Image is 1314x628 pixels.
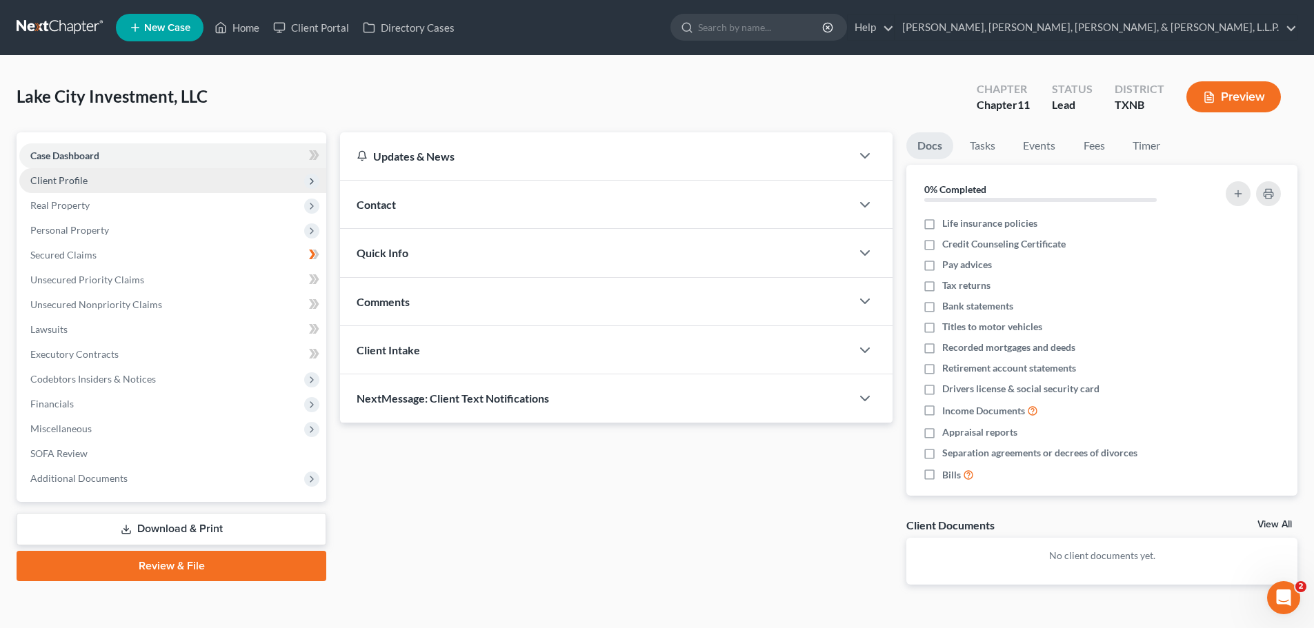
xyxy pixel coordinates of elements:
div: Updates & News [357,149,835,163]
div: Chapter [977,81,1030,97]
span: Tax returns [942,278,991,292]
a: Unsecured Priority Claims [19,267,326,292]
a: Unsecured Nonpriority Claims [19,292,326,317]
span: 11 [1017,98,1030,111]
a: SOFA Review [19,441,326,466]
p: No client documents yet. [917,549,1286,563]
button: Preview [1186,81,1281,112]
span: New Case [144,23,190,33]
span: Additional Documents [30,472,128,484]
span: Executory Contracts [30,348,119,360]
span: Codebtors Insiders & Notices [30,373,156,385]
a: Timer [1122,132,1171,159]
a: Fees [1072,132,1116,159]
span: Contact [357,198,396,211]
div: Chapter [977,97,1030,113]
span: 2 [1295,581,1306,592]
a: Download & Print [17,513,326,545]
span: Pay advices [942,258,992,272]
a: Directory Cases [356,15,461,40]
a: Tasks [959,132,1006,159]
span: Client Profile [30,174,88,186]
a: Events [1012,132,1066,159]
a: [PERSON_NAME], [PERSON_NAME], [PERSON_NAME], & [PERSON_NAME], L.L.P. [895,15,1297,40]
a: Help [848,15,894,40]
span: Comments [357,295,410,308]
span: Secured Claims [30,249,97,261]
span: Lake City Investment, LLC [17,86,208,106]
span: Client Intake [357,343,420,356]
div: Lead [1052,97,1093,113]
strong: 0% Completed [924,183,986,195]
span: NextMessage: Client Text Notifications [357,392,549,405]
span: Lawsuits [30,323,68,335]
a: Secured Claims [19,243,326,267]
span: Case Dashboard [30,150,99,161]
a: Docs [906,132,953,159]
span: Recorded mortgages and deeds [942,341,1075,354]
a: Review & File [17,551,326,581]
span: Life insurance policies [942,216,1037,230]
span: Separation agreements or decrees of divorces [942,446,1137,460]
span: Miscellaneous [30,423,92,434]
span: Unsecured Priority Claims [30,274,144,285]
a: Executory Contracts [19,342,326,367]
span: Quick Info [357,246,408,259]
span: Real Property [30,199,90,211]
span: Credit Counseling Certificate [942,237,1066,251]
iframe: Intercom live chat [1267,581,1300,614]
div: Client Documents [906,518,995,532]
span: Bills [942,468,961,482]
span: Appraisal reports [942,425,1017,439]
a: Case Dashboard [19,143,326,168]
span: Personal Property [30,224,109,236]
a: View All [1257,520,1292,529]
span: Retirement account statements [942,361,1076,375]
span: Income Documents [942,404,1025,418]
span: Titles to motor vehicles [942,320,1042,334]
a: Lawsuits [19,317,326,342]
div: TXNB [1115,97,1164,113]
span: Unsecured Nonpriority Claims [30,298,162,310]
span: Drivers license & social security card [942,382,1099,396]
div: District [1115,81,1164,97]
span: SOFA Review [30,447,88,459]
input: Search by name... [698,14,824,40]
span: Bank statements [942,299,1013,313]
a: Client Portal [266,15,356,40]
a: Home [208,15,266,40]
div: Status [1052,81,1093,97]
span: Financials [30,398,74,409]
